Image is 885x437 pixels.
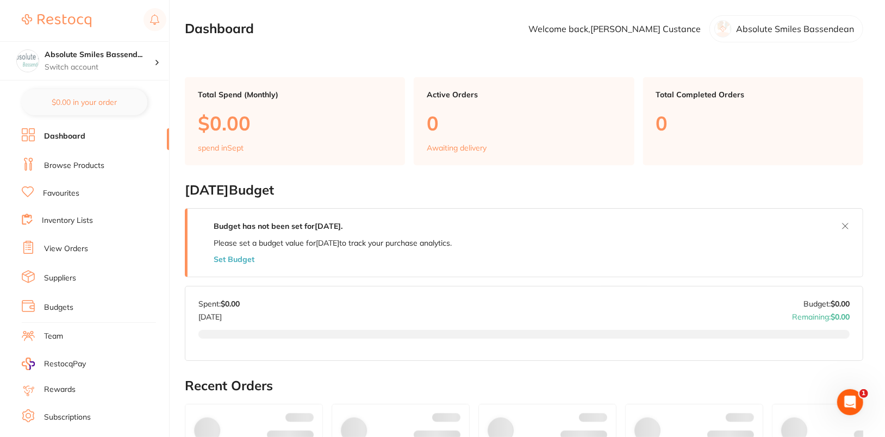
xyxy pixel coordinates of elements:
a: Total Completed Orders0 [643,77,863,165]
a: Active Orders0Awaiting delivery [414,77,634,165]
a: Inventory Lists [42,215,93,226]
p: Welcome back, [PERSON_NAME] Custance [528,24,701,34]
p: Please set a budget value for [DATE] to track your purchase analytics. [214,239,452,247]
p: Remaining: [792,308,850,321]
strong: $0.00 [831,312,850,322]
p: Awaiting delivery [427,143,487,152]
strong: $0.00 [221,299,240,309]
p: Switch account [45,62,154,73]
strong: $0.00 [831,299,850,309]
p: 0 [656,112,850,134]
p: $0.00 [198,112,392,134]
strong: Budget has not been set for [DATE] . [214,221,342,231]
a: Restocq Logo [22,8,91,33]
h2: Recent Orders [185,378,863,394]
h4: Absolute Smiles Bassendean [45,49,154,60]
button: $0.00 in your order [22,89,147,115]
p: [DATE] [198,308,240,321]
button: Set Budget [214,255,254,264]
a: View Orders [44,244,88,254]
p: Budget: [803,299,850,308]
p: spend in Sept [198,143,244,152]
a: Browse Products [44,160,104,171]
h2: Dashboard [185,21,254,36]
p: Total Spend (Monthly) [198,90,392,99]
p: Absolute Smiles Bassendean [736,24,854,34]
img: RestocqPay [22,358,35,370]
img: Restocq Logo [22,14,91,27]
a: RestocqPay [22,358,86,370]
a: Dashboard [44,131,85,142]
a: Team [44,331,63,342]
p: 0 [427,112,621,134]
a: Suppliers [44,273,76,284]
span: RestocqPay [44,359,86,370]
p: Spent: [198,299,240,308]
p: Total Completed Orders [656,90,850,99]
img: Absolute Smiles Bassendean [17,50,39,72]
a: Favourites [43,188,79,199]
a: Rewards [44,384,76,395]
a: Subscriptions [44,412,91,423]
a: Total Spend (Monthly)$0.00spend inSept [185,77,405,165]
p: Active Orders [427,90,621,99]
a: Budgets [44,302,73,313]
h2: [DATE] Budget [185,183,863,198]
iframe: Intercom live chat [837,389,863,415]
span: 1 [859,389,868,398]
